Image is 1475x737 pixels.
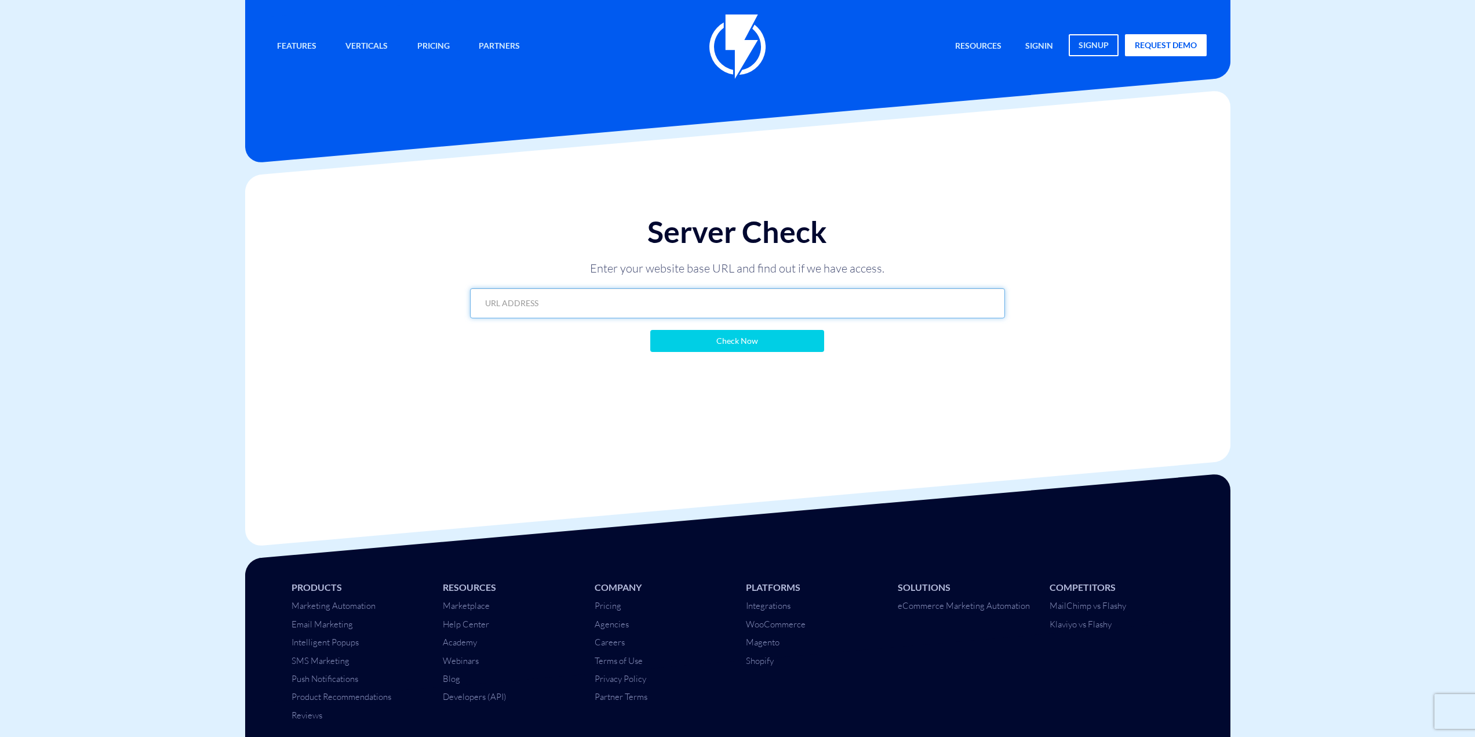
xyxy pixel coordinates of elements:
a: Developers (API) [443,691,507,702]
a: MailChimp vs Flashy [1050,600,1126,611]
h1: Server Check [470,215,1005,248]
a: Webinars [443,655,479,666]
a: Resources [946,34,1010,59]
a: Verticals [337,34,396,59]
a: Marketing Automation [292,600,376,611]
a: Reviews [292,710,322,721]
input: URL ADDRESS [470,288,1005,318]
a: Intelligent Popups [292,637,359,648]
a: Blog [443,673,460,684]
a: Help Center [443,619,489,630]
a: signin [1017,34,1062,59]
a: Terms of Use [595,655,643,666]
input: Check Now [650,330,824,352]
a: Pricing [595,600,621,611]
a: Shopify [746,655,774,666]
a: Agencies [595,619,629,630]
a: Academy [443,637,477,648]
a: Push Notifications [292,673,358,684]
a: Privacy Policy [595,673,646,684]
a: eCommerce Marketing Automation [898,600,1030,611]
p: Enter your website base URL and find out if we have access. [563,260,911,277]
li: Company [595,581,729,594]
li: Products [292,581,426,594]
a: signup [1069,34,1119,56]
li: Competitors [1050,581,1184,594]
a: Partners [470,34,529,59]
a: SMS Marketing [292,655,349,666]
a: Klaviyo vs Flashy [1050,619,1112,630]
a: WooCommerce [746,619,806,630]
a: request demo [1125,34,1207,56]
a: Careers [595,637,625,648]
li: Solutions [898,581,1032,594]
a: Partner Terms [595,691,647,702]
a: Magento [746,637,780,648]
a: Features [268,34,325,59]
a: Product Recommendations [292,691,391,702]
li: Resources [443,581,577,594]
a: Email Marketing [292,619,353,630]
a: Marketplace [443,600,490,611]
a: Pricing [409,34,458,59]
li: Platforms [746,581,880,594]
a: Integrations [746,600,791,611]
